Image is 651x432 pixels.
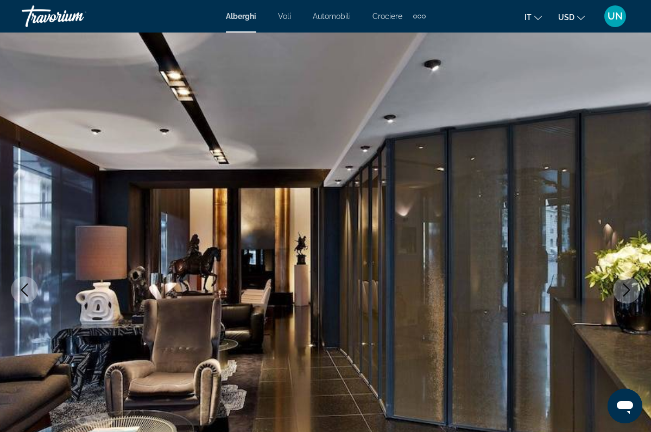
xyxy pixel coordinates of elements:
a: Crociere [372,12,402,21]
button: Menu utente [601,5,629,28]
button: Cambia lingua [524,9,542,25]
span: UN [608,11,623,22]
a: Alberghi [226,12,256,21]
span: IT [524,13,532,22]
a: Voli [278,12,291,21]
button: Cambia valuta [558,9,585,25]
button: Elementi di navigazione extra [413,8,426,25]
a: Automobili [313,12,351,21]
a: Travorium [22,2,130,30]
iframe: Pulsante per aprire la finestra di messaggistica [608,389,642,423]
span: USD [558,13,574,22]
button: Immagine successiva [613,276,640,304]
button: Immagine precedente [11,276,38,304]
